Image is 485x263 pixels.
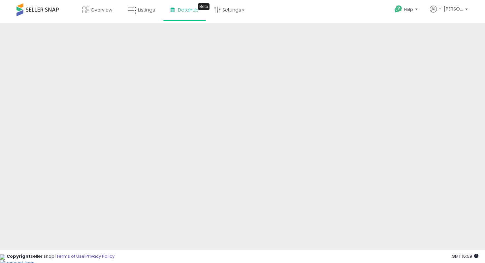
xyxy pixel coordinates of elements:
span: Listings [138,7,155,13]
span: Hi [PERSON_NAME] [438,6,463,12]
span: Help [404,7,413,12]
a: Hi [PERSON_NAME] [430,6,468,20]
div: Tooltip anchor [198,3,210,10]
span: Overview [91,7,112,13]
span: DataHub [178,7,199,13]
i: Get Help [394,5,403,13]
